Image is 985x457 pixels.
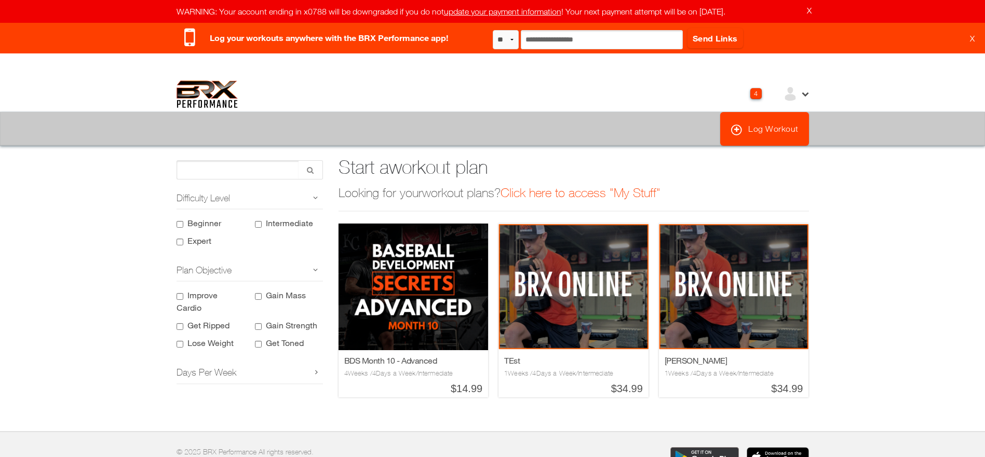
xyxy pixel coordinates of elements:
a: TEst [504,355,520,365]
label: Get Toned [266,338,304,348]
strong: $ 34.99 [504,381,643,395]
strong: $ 34.99 [665,381,803,395]
label: Gain Strength [266,320,317,330]
p: Log your workouts anywhere with the BRX Performance app! [210,23,448,53]
div: WARNING: Your account ending in x0788 will be downgraded if you do not ! Your next payment attemp... [169,5,817,18]
a: X [807,5,812,16]
img: Profile [659,224,809,350]
label: Beginner [187,218,221,228]
a: [PERSON_NAME] [665,355,727,365]
a: X [970,33,975,44]
div: 4 [750,88,762,99]
h3: 1 Weeks / 4 Days a Week / Intermediate [665,369,803,378]
a: Send Links [687,28,743,48]
a: Click here to access "My Stuff" [501,185,660,200]
img: 6f7da32581c89ca25d665dc3aae533e4f14fe3ef_original.svg [177,80,238,108]
h1: Looking for your workout plans ? [339,186,809,212]
label: Get Ripped [187,320,230,330]
label: Intermediate [266,218,313,228]
label: Improve Cardio [177,290,218,312]
img: Profile [498,224,649,350]
img: Profile [339,224,489,350]
strong: $ 14.99 [344,381,483,395]
h2: Days Per Week [177,362,323,384]
a: update your payment information [444,7,561,16]
h3: 1 Weeks / 4 Days a Week / Intermediate [504,369,643,378]
img: ex-default-user.svg [782,86,798,102]
label: Gain Mass [266,290,306,300]
a: Log Workout [720,112,809,146]
h2: Difficulty Level [177,187,323,210]
a: BDS Month 10 - Advanced [344,355,437,365]
h3: 4 Weeks / 4 Days a Week / Intermediate [344,369,483,378]
label: Lose Weight [187,338,234,348]
label: Expert [187,236,211,245]
h2: Plan Objective [177,259,323,282]
h2: Start a workout plan [339,160,809,174]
